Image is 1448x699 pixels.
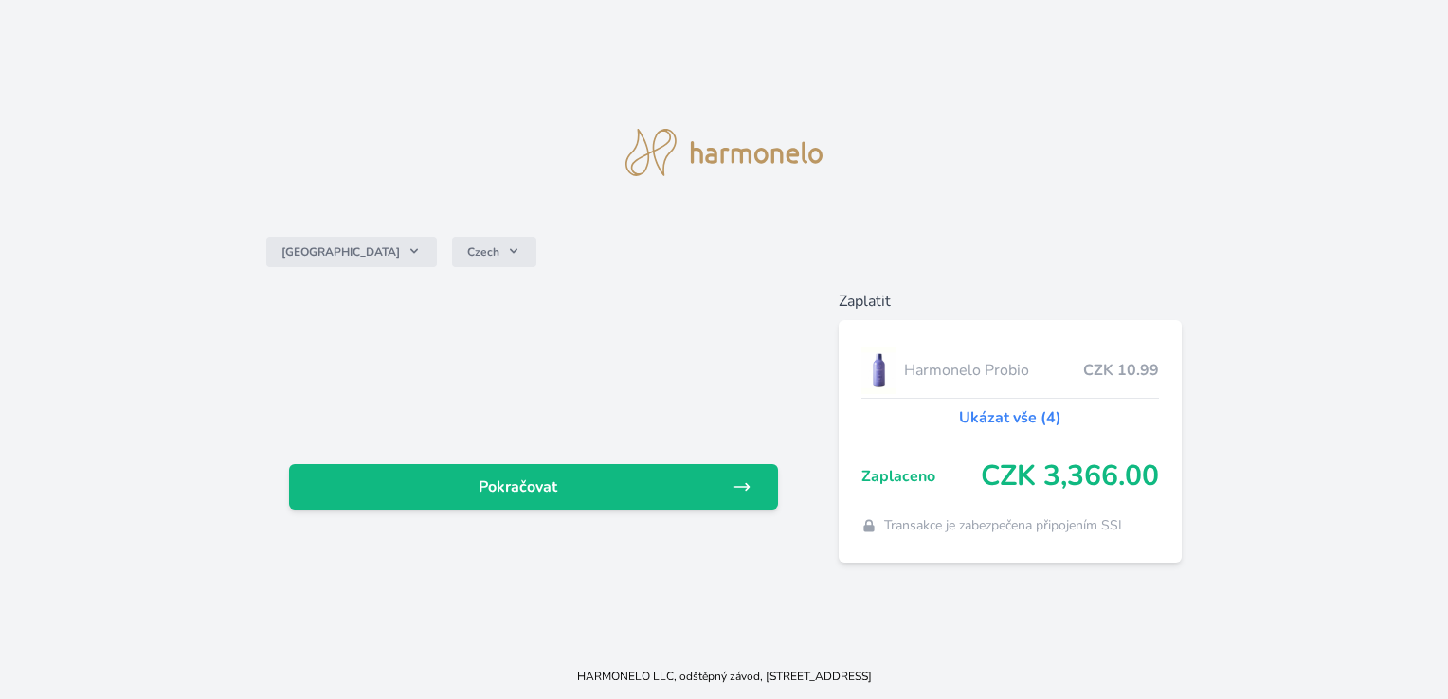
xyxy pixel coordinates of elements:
[904,359,1082,382] span: Harmonelo Probio
[452,237,536,267] button: Czech
[266,237,437,267] button: [GEOGRAPHIC_DATA]
[1083,359,1159,382] span: CZK 10.99
[467,244,499,260] span: Czech
[861,465,981,488] span: Zaplaceno
[981,459,1159,493] span: CZK 3,366.00
[861,347,897,394] img: CLEAN_PROBIO_se_stinem_x-lo.jpg
[959,406,1061,429] a: Ukázat vše (4)
[289,464,777,510] a: Pokračovat
[839,290,1182,313] h6: Zaplatit
[304,475,732,498] span: Pokračovat
[625,129,823,176] img: logo.svg
[884,516,1126,535] span: Transakce je zabezpečena připojením SSL
[281,244,400,260] span: [GEOGRAPHIC_DATA]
